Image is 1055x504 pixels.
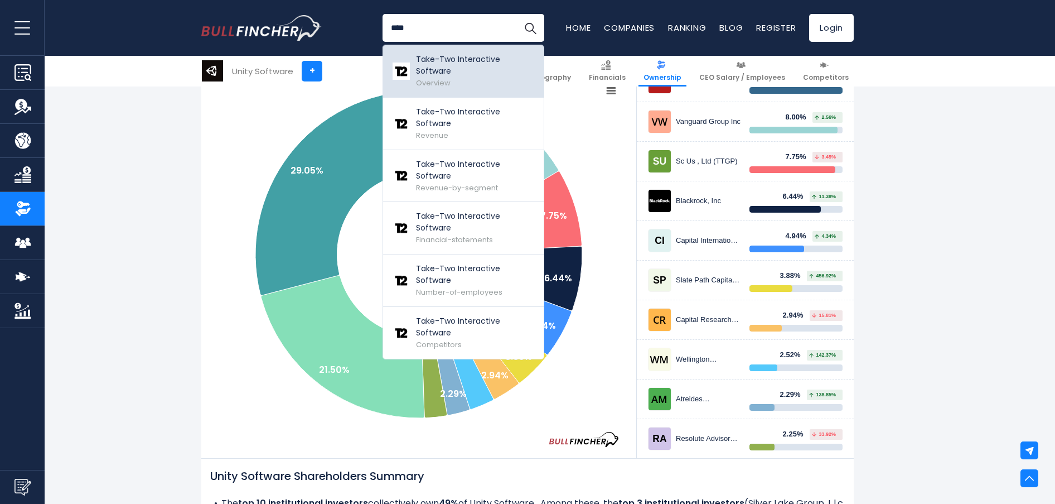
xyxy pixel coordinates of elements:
img: U logo [202,60,223,81]
p: Take-Two Interactive Software [416,315,535,339]
a: CEO Salary / Employees [694,56,790,87]
span: 138.85% [809,392,836,397]
span: Overview [416,78,451,88]
span: 33.92% [812,432,836,437]
div: 2.52% [780,351,807,360]
text: 7.75% [540,209,567,222]
div: Vanguard Group Inc [676,117,741,127]
div: 2.25% [783,430,810,439]
span: Ownership [643,73,681,82]
span: Number-of-employees [416,287,502,297]
div: 6.44% [783,192,810,201]
span: 15.81% [812,313,836,318]
span: 456.92% [809,273,836,279]
a: Financials [584,56,631,87]
img: Bullfincher logo [201,15,322,41]
div: 4.94% [786,232,813,241]
a: Take-Two Interactive Software Number-of-employees [383,255,544,307]
a: Home [566,22,591,33]
span: 4.34% [815,234,836,239]
p: Take-Two Interactive Software [416,54,535,77]
text: 29.05% [291,164,323,177]
div: 3.88% [780,271,807,281]
span: Competitors [803,73,849,82]
a: Companies [604,22,655,33]
div: Wellington Management Group LLP [676,355,741,364]
div: 8.00% [786,113,813,122]
span: Competitors [416,339,462,350]
a: Login [809,14,854,42]
a: Take-Two Interactive Software Revenue [383,98,544,150]
p: Take-Two Interactive Software [416,159,535,182]
span: Revenue-by-segment [416,183,498,193]
a: Competitors [798,56,854,87]
a: Go to homepage [201,15,321,41]
a: Take-Two Interactive Software Revenue-by-segment [383,150,544,203]
div: 7.75% [786,152,813,162]
text: 6.44% [544,272,572,285]
text: 2.29% [440,387,467,400]
div: Blackrock, Inc [676,196,741,206]
a: Register [756,22,796,33]
a: Take-Two Interactive Software Financial-statements [383,202,544,255]
div: Sc Us , Ltd (TTGP) [676,157,741,166]
text: 21.50% [319,363,350,376]
span: 142.37% [809,353,836,358]
a: Ranking [668,22,706,33]
span: 3.45% [815,155,836,160]
text: 2.94% [481,369,509,382]
p: Take-Two Interactive Software [416,263,535,286]
a: + [302,61,322,81]
a: Take-Two Interactive Software Competitors [383,307,544,359]
div: Unity Software [232,65,293,78]
div: 2.29% [780,390,807,400]
a: Take-Two Interactive Software Overview [383,45,544,98]
span: CEO Salary / Employees [699,73,785,82]
img: Ownership [14,200,31,217]
div: 2.94% [783,311,810,320]
div: Capital Research Global Investors [676,315,741,325]
div: Slate Path Capital LP [676,276,741,285]
h2: Unity Software Shareholders Summary [210,468,845,484]
span: Financial-statements [416,234,493,245]
p: Take-Two Interactive Software [416,210,535,234]
button: Search [516,14,544,42]
div: Atreides Management, LP [676,395,741,404]
span: 11.38% [812,194,836,199]
span: 2.56% [815,115,836,120]
div: Capital International Investors [676,236,741,246]
a: Blog [719,22,743,33]
a: Ownership [638,56,686,87]
span: Financials [589,73,626,82]
p: Take-Two Interactive Software [416,106,535,129]
div: Resolute Advisors LLC [676,434,741,444]
span: Revenue [416,130,448,141]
